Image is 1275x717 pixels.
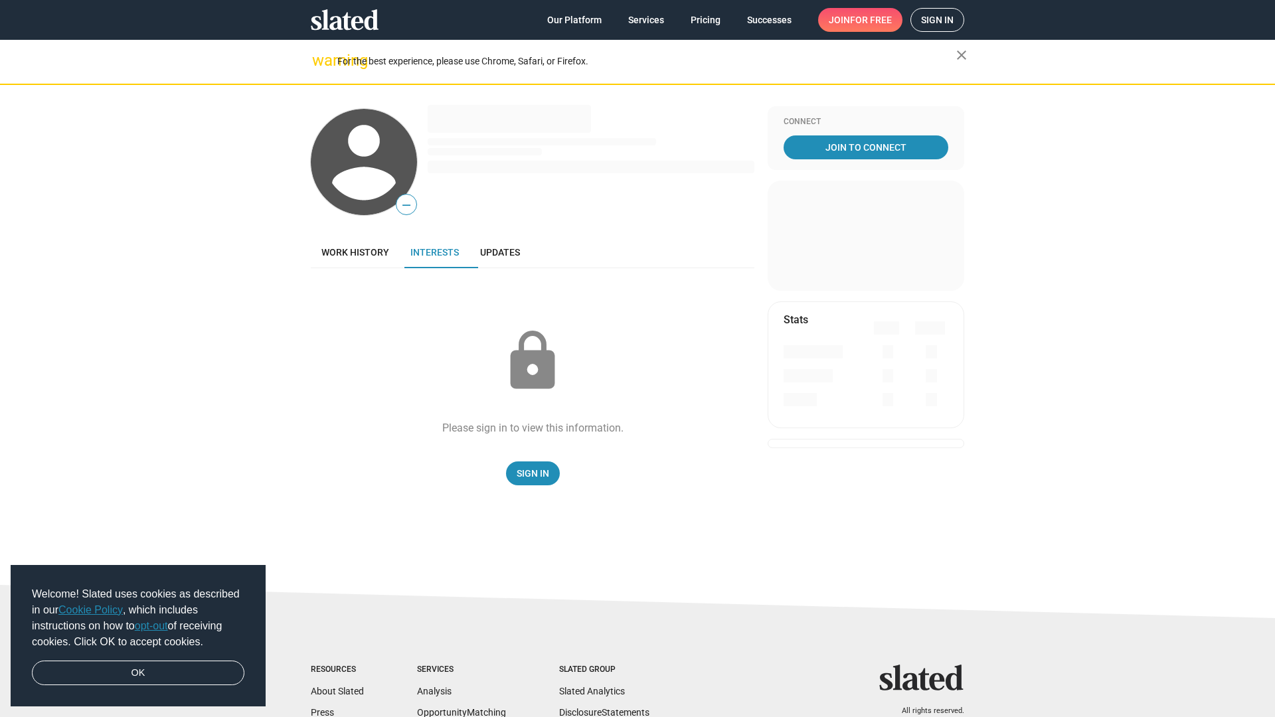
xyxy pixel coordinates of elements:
span: Services [628,8,664,32]
span: Pricing [691,8,721,32]
div: Services [417,665,506,675]
a: Interests [400,236,469,268]
span: Sign in [921,9,954,31]
div: Resources [311,665,364,675]
span: for free [850,8,892,32]
a: Slated Analytics [559,686,625,696]
span: Welcome! Slated uses cookies as described in our , which includes instructions on how to of recei... [32,586,244,650]
mat-icon: lock [499,328,566,394]
a: Sign In [506,461,560,485]
a: Analysis [417,686,452,696]
a: opt-out [135,620,168,631]
a: Successes [736,8,802,32]
div: Connect [784,117,948,127]
mat-card-title: Stats [784,313,808,327]
a: About Slated [311,686,364,696]
a: Sign in [910,8,964,32]
span: Our Platform [547,8,602,32]
mat-icon: close [954,47,970,63]
a: Work history [311,236,400,268]
a: Updates [469,236,531,268]
a: Cookie Policy [58,604,123,615]
mat-icon: warning [312,52,328,68]
div: Slated Group [559,665,649,675]
div: Please sign in to view this information. [442,421,624,435]
span: Sign In [517,461,549,485]
span: Updates [480,247,520,258]
span: Work history [321,247,389,258]
div: cookieconsent [11,565,266,707]
span: Join To Connect [786,135,946,159]
span: Join [829,8,892,32]
a: Our Platform [537,8,612,32]
a: Join To Connect [784,135,948,159]
div: For the best experience, please use Chrome, Safari, or Firefox. [337,52,956,70]
a: Joinfor free [818,8,902,32]
span: Interests [410,247,459,258]
span: — [396,197,416,214]
a: Services [618,8,675,32]
a: Pricing [680,8,731,32]
a: dismiss cookie message [32,661,244,686]
span: Successes [747,8,792,32]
